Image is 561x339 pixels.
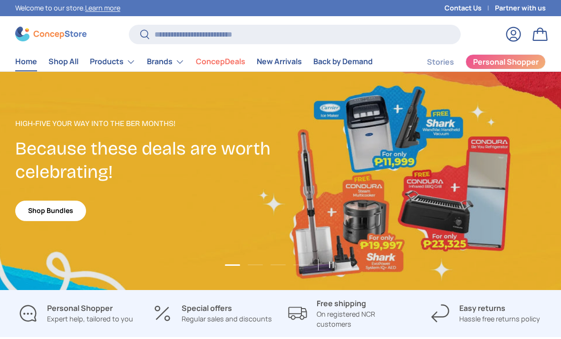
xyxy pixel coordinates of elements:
p: On registered NCR customers [317,309,409,329]
a: Personal Shopper Expert help, tailored to you [15,298,136,329]
summary: Brands [141,52,190,71]
strong: Free shipping [317,298,366,309]
p: Hassle free returns policy [459,314,540,324]
a: Contact Us [445,3,495,13]
strong: Special offers [182,303,232,313]
strong: Easy returns [459,303,505,313]
a: Shop All [48,52,78,71]
a: ConcepDeals [196,52,245,71]
img: ConcepStore [15,27,87,41]
a: Learn more [85,3,120,12]
span: Personal Shopper [473,58,539,66]
p: High-Five Your Way Into the Ber Months! [15,118,280,129]
strong: Personal Shopper [47,303,113,313]
a: Shop Bundles [15,201,86,221]
p: Regular sales and discounts [182,314,272,324]
p: Expert help, tailored to you [47,314,133,324]
nav: Primary [15,52,373,71]
a: Easy returns Hassle free returns policy [425,298,546,329]
a: Back by Demand [313,52,373,71]
summary: Products [84,52,141,71]
a: Special offers Regular sales and discounts [152,298,273,329]
nav: Secondary [404,52,546,71]
p: Welcome to our store. [15,3,120,13]
a: Stories [427,53,454,71]
a: New Arrivals [257,52,302,71]
a: Personal Shopper [465,54,546,69]
a: Brands [147,52,184,71]
a: Products [90,52,135,71]
a: Partner with us [495,3,546,13]
a: Home [15,52,37,71]
a: Free shipping On registered NCR customers [288,298,409,329]
h2: Because these deals are worth celebrating! [15,137,280,184]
